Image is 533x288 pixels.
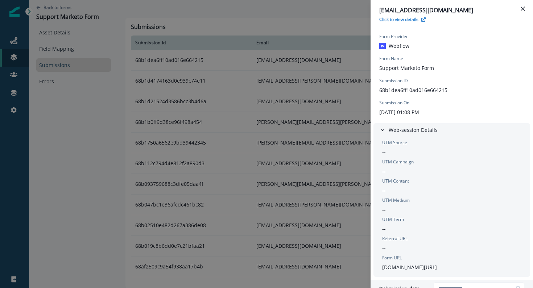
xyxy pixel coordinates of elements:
[379,78,408,84] p: Submission ID
[379,16,418,22] p: Click to view details
[382,206,386,213] p: --
[382,159,414,165] p: UTM Campaign
[379,43,386,49] img: Webflow
[382,197,410,204] p: UTM Medium
[379,16,426,22] button: Click to view details
[389,42,409,50] p: Webflow
[382,187,386,194] p: --
[382,178,409,184] p: UTM Content
[379,108,419,116] p: [DATE] 01:08 PM
[379,33,408,40] p: Form Provider
[382,148,386,156] p: --
[382,255,402,261] p: Form URL
[382,225,386,233] p: --
[379,6,524,14] p: [EMAIL_ADDRESS][DOMAIN_NAME]
[517,3,529,14] button: Close
[382,167,386,175] p: --
[382,216,404,223] p: UTM Term
[379,64,434,72] p: Support Marketo Form
[382,263,437,271] p: [DOMAIN_NAME][URL]
[373,137,530,277] div: Web-session Details
[382,139,407,146] p: UTM Source
[382,235,408,242] p: Referral URL
[379,100,409,106] p: Submission On
[379,86,447,94] p: 68b1dea6ff10ad016e664215
[382,244,386,252] p: --
[389,126,438,134] p: Web-session Details
[373,123,530,137] button: Web-session Details
[379,55,403,62] p: Form Name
